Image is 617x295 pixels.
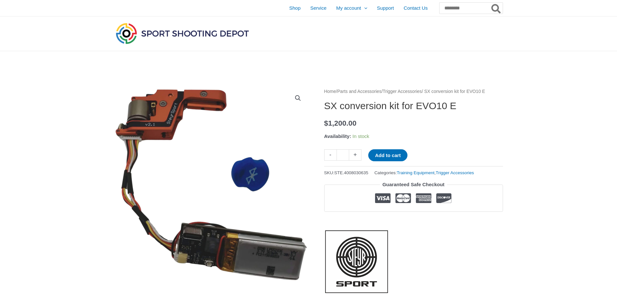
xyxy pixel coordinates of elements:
[337,149,349,161] input: Product quantity
[324,100,503,112] h1: SX conversion kit for EVO10 E
[349,149,361,161] a: +
[324,133,351,139] span: Availability:
[337,89,382,94] a: Parts and Accessories
[324,149,337,161] a: -
[324,169,369,177] span: SKU:
[436,170,474,175] a: Trigger Accessories
[352,133,369,139] span: In stock
[490,3,503,14] button: Search
[324,89,336,94] a: Home
[374,169,474,177] span: Categories: ,
[292,92,304,104] a: View full-screen image gallery
[383,89,422,94] a: Trigger Accessories
[324,217,503,224] iframe: Customer reviews powered by Trustpilot
[324,119,357,127] bdi: 1,200.00
[397,170,435,175] a: Training Equipment
[368,149,407,161] button: Add to cart
[324,119,328,127] span: $
[324,229,389,294] a: Steyr Sport
[114,21,250,45] img: Sport Shooting Depot
[380,180,447,189] legend: Guaranteed Safe Checkout
[334,170,368,175] span: STE.4008030635
[324,87,503,96] nav: Breadcrumb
